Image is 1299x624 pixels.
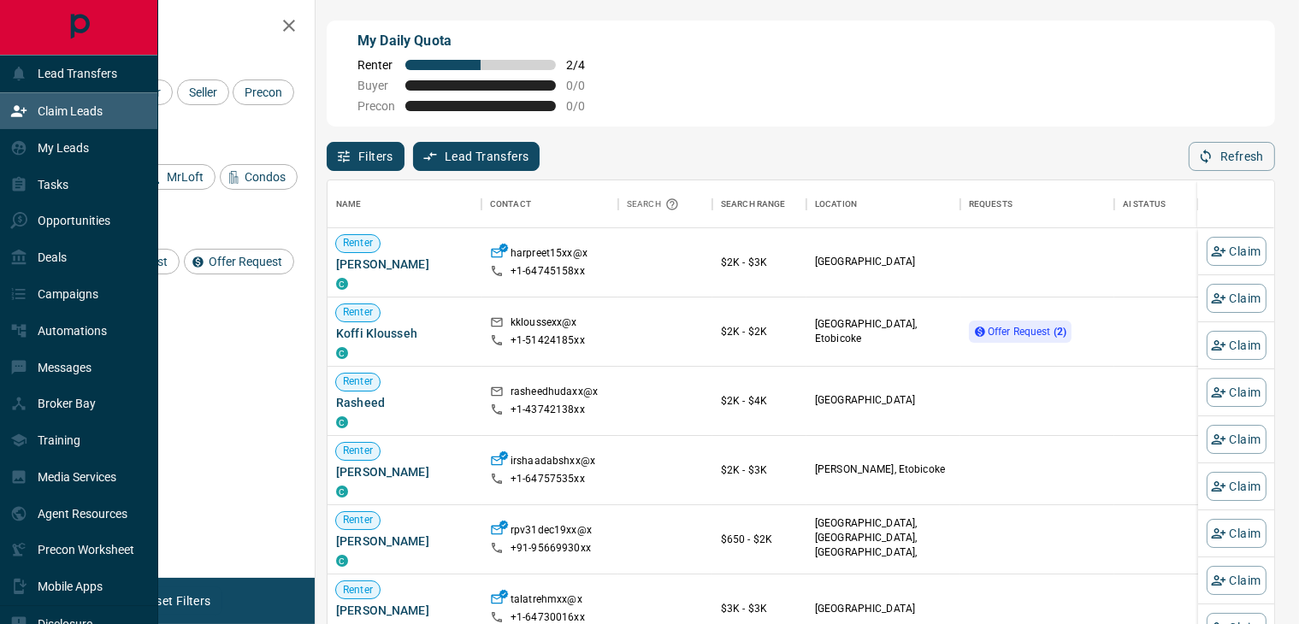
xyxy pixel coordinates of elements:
[1207,519,1267,548] button: Claim
[357,58,395,72] span: Renter
[815,255,952,269] p: [GEOGRAPHIC_DATA]
[327,142,404,171] button: Filters
[566,79,604,92] span: 0 / 0
[336,236,380,250] span: Renter
[161,170,210,184] span: MrLoft
[511,385,598,403] p: rasheedhudaxx@x
[511,246,588,264] p: harpreet15xx@x
[490,180,531,228] div: Contact
[721,601,798,616] p: $3K - $3K
[1054,326,1066,338] strong: ( 2 )
[336,463,473,480] span: [PERSON_NAME]
[336,256,473,273] span: [PERSON_NAME]
[481,180,618,228] div: Contact
[511,472,585,486] p: +1- 64757535xx
[233,79,294,105] div: Precon
[336,486,348,497] div: condos.ca
[336,602,473,619] span: [PERSON_NAME]
[969,180,1013,228] div: Requests
[511,403,585,417] p: +1- 43742138xx
[130,586,221,615] button: Reset Filters
[815,516,952,575] p: [GEOGRAPHIC_DATA], [GEOGRAPHIC_DATA], [GEOGRAPHIC_DATA], [GEOGRAPHIC_DATA]
[328,180,481,228] div: Name
[721,324,798,339] p: $2K - $2K
[1207,237,1267,266] button: Claim
[239,170,292,184] span: Condos
[815,602,952,616] p: [GEOGRAPHIC_DATA]
[1207,331,1267,360] button: Claim
[336,325,473,342] span: Koffi Klousseh
[336,416,348,428] div: condos.ca
[1207,472,1267,501] button: Claim
[203,255,288,268] span: Offer Request
[511,592,582,610] p: talatrehmxx@x
[960,180,1114,228] div: Requests
[627,180,683,228] div: Search
[413,142,540,171] button: Lead Transfers
[336,305,380,320] span: Renter
[142,164,216,190] div: MrLoft
[511,541,591,556] p: +91- 95669930xx
[511,264,585,279] p: +1- 64745158xx
[1207,566,1267,595] button: Claim
[721,532,798,547] p: $650 - $2K
[336,513,380,527] span: Renter
[511,333,585,348] p: +1- 51424185xx
[721,180,786,228] div: Search Range
[815,317,952,346] p: [GEOGRAPHIC_DATA], Etobicoke
[511,315,577,333] p: kkloussexx@x
[336,374,380,389] span: Renter
[357,31,604,51] p: My Daily Quota
[969,321,1072,343] div: Offer Request (2)
[336,180,362,228] div: Name
[721,462,798,478] p: $2K - $3K
[566,99,604,113] span: 0 / 0
[511,454,595,472] p: irshaadabshxx@x
[712,180,806,228] div: Search Range
[815,180,857,228] div: Location
[55,17,298,38] h2: Filters
[220,164,298,190] div: Condos
[815,393,952,408] p: [GEOGRAPHIC_DATA]
[806,180,960,228] div: Location
[357,79,395,92] span: Buyer
[1123,180,1166,228] div: AI Status
[1189,142,1275,171] button: Refresh
[1207,378,1267,407] button: Claim
[1207,425,1267,454] button: Claim
[239,85,288,99] span: Precon
[336,278,348,290] div: condos.ca
[511,523,592,541] p: rpv31dec19xx@x
[336,444,380,458] span: Renter
[721,393,798,409] p: $2K - $4K
[566,58,604,72] span: 2 / 4
[177,79,229,105] div: Seller
[357,99,395,113] span: Precon
[988,326,1066,338] span: Offer Request
[336,583,380,598] span: Renter
[183,85,223,99] span: Seller
[815,462,952,477] p: [PERSON_NAME], Etobicoke
[1207,284,1267,313] button: Claim
[336,533,473,550] span: [PERSON_NAME]
[184,249,294,274] div: Offer Request
[336,555,348,567] div: condos.ca
[336,347,348,359] div: condos.ca
[336,394,473,411] span: Rasheed
[721,255,798,270] p: $2K - $3K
